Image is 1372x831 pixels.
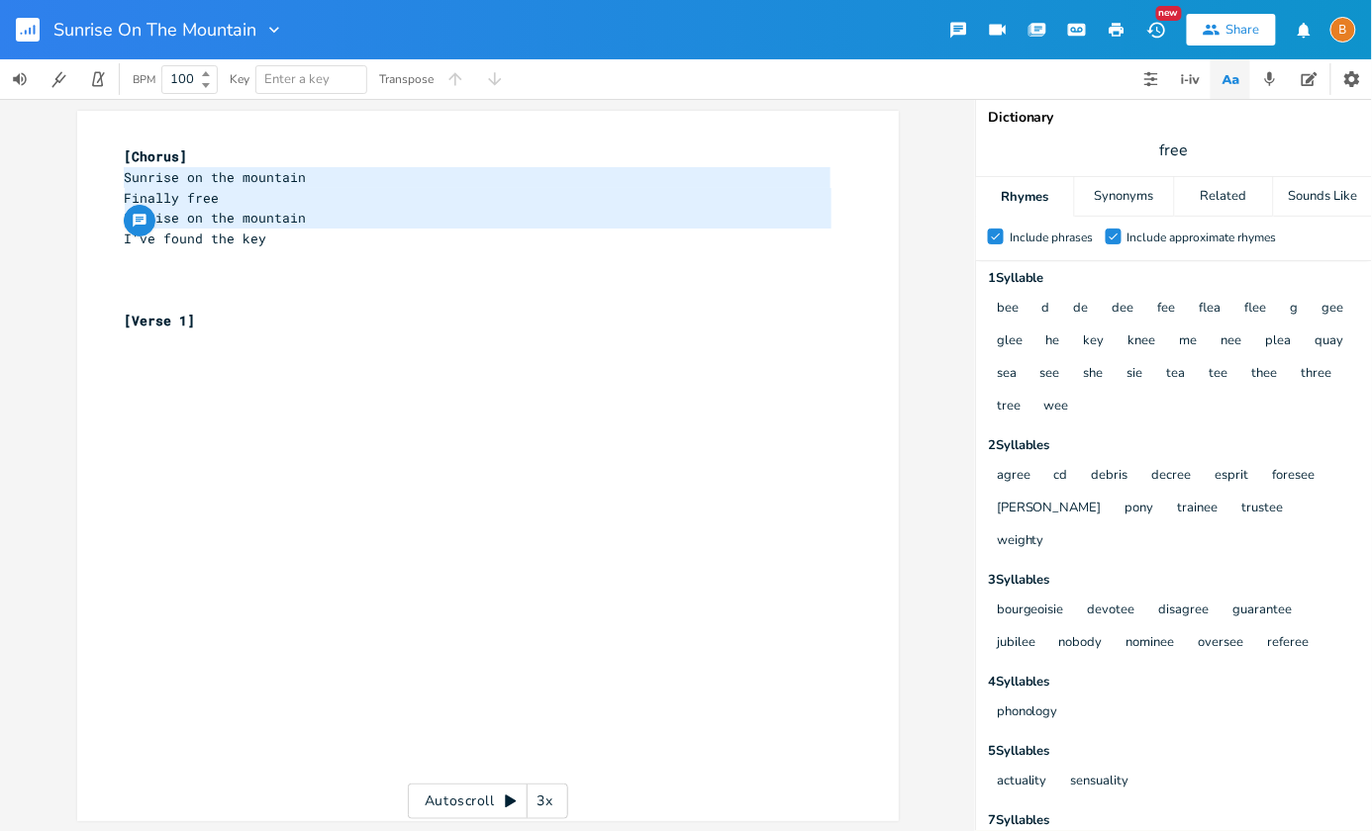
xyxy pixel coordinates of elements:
button: tee [1210,366,1228,383]
div: Brian Lawley [1330,17,1356,43]
button: oversee [1199,635,1244,652]
span: [Chorus] [125,147,188,165]
div: Dictionary [988,111,1360,125]
button: [PERSON_NAME] [997,501,1102,517]
button: gee [1323,301,1344,318]
button: he [1046,333,1060,350]
button: New [1136,12,1176,47]
div: 4 Syllable s [988,676,1360,689]
div: Key [230,73,249,85]
div: Related [1175,177,1273,217]
button: agree [997,468,1030,485]
button: wee [1044,399,1069,415]
button: plea [1266,333,1292,350]
button: fee [1158,301,1176,318]
button: nee [1222,333,1242,350]
div: 3 Syllable s [988,574,1360,587]
span: Sunrise on the mountain [125,168,307,186]
button: debris [1092,468,1128,485]
button: glee [997,333,1023,350]
div: 1 Syllable [988,272,1360,285]
button: bee [997,301,1019,318]
button: sensuality [1071,774,1129,790]
button: dee [1113,301,1134,318]
button: quay [1316,333,1344,350]
button: Share [1187,14,1276,46]
button: see [1040,366,1060,383]
div: 7 Syllable s [988,814,1360,827]
button: thee [1252,366,1278,383]
button: B [1330,7,1356,52]
button: de [1074,301,1089,318]
button: knee [1128,333,1156,350]
button: she [1084,366,1104,383]
div: BPM [133,74,155,85]
button: sea [997,366,1017,383]
button: flee [1245,301,1267,318]
div: Synonyms [1075,177,1173,217]
button: nominee [1127,635,1175,652]
button: decree [1152,468,1192,485]
button: me [1180,333,1198,350]
span: free [1160,139,1189,162]
div: Include approximate rhymes [1127,231,1277,243]
button: foresee [1273,468,1316,485]
button: pony [1126,501,1154,517]
button: three [1302,366,1332,383]
div: 3x [528,784,563,819]
button: devotee [1088,602,1135,619]
button: tea [1167,366,1186,383]
span: Enter a key [264,70,330,88]
div: Rhymes [976,177,1074,217]
button: referee [1268,635,1310,652]
span: I've found the key [125,230,267,247]
button: weighty [997,533,1044,550]
button: nobody [1059,635,1103,652]
button: guarantee [1233,602,1293,619]
div: Share [1226,21,1260,39]
button: esprit [1216,468,1249,485]
button: jubilee [997,635,1035,652]
span: Sunrise on the mountain [125,209,307,227]
span: Sunrise On The Mountain [53,21,256,39]
span: [Verse 1] [125,312,196,329]
button: d [1042,301,1050,318]
button: g [1291,301,1299,318]
button: flea [1200,301,1222,318]
button: actuality [997,774,1047,790]
button: key [1084,333,1105,350]
div: Autoscroll [408,784,568,819]
button: bourgeoisie [997,602,1064,619]
div: 2 Syllable s [988,439,1360,452]
button: tree [997,399,1021,415]
button: disagree [1159,602,1210,619]
button: trainee [1178,501,1219,517]
div: New [1156,6,1182,21]
div: Include phrases [1010,231,1094,243]
span: Finally free [125,189,220,207]
button: phonology [997,704,1058,721]
button: cd [1054,468,1068,485]
div: Sounds Like [1274,177,1372,217]
div: 5 Syllable s [988,745,1360,758]
button: sie [1127,366,1143,383]
div: Transpose [379,73,434,85]
button: trustee [1242,501,1284,517]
